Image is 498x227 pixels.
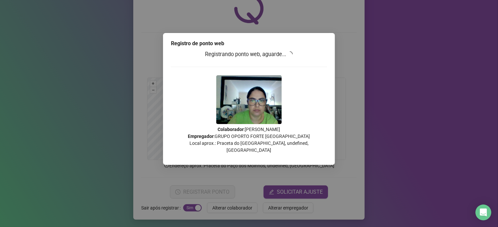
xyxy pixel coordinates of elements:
[171,40,327,48] div: Registro de ponto web
[476,205,491,220] div: Open Intercom Messenger
[171,126,327,154] p: : [PERSON_NAME] : GRUPO OPORTO FORTE [GEOGRAPHIC_DATA] Local aprox.: Praceta do [GEOGRAPHIC_DATA]...
[218,127,244,132] strong: Colaborador
[188,134,214,139] strong: Empregador
[216,75,282,124] img: Z
[287,51,293,57] span: loading
[171,50,327,59] h3: Registrando ponto web, aguarde...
